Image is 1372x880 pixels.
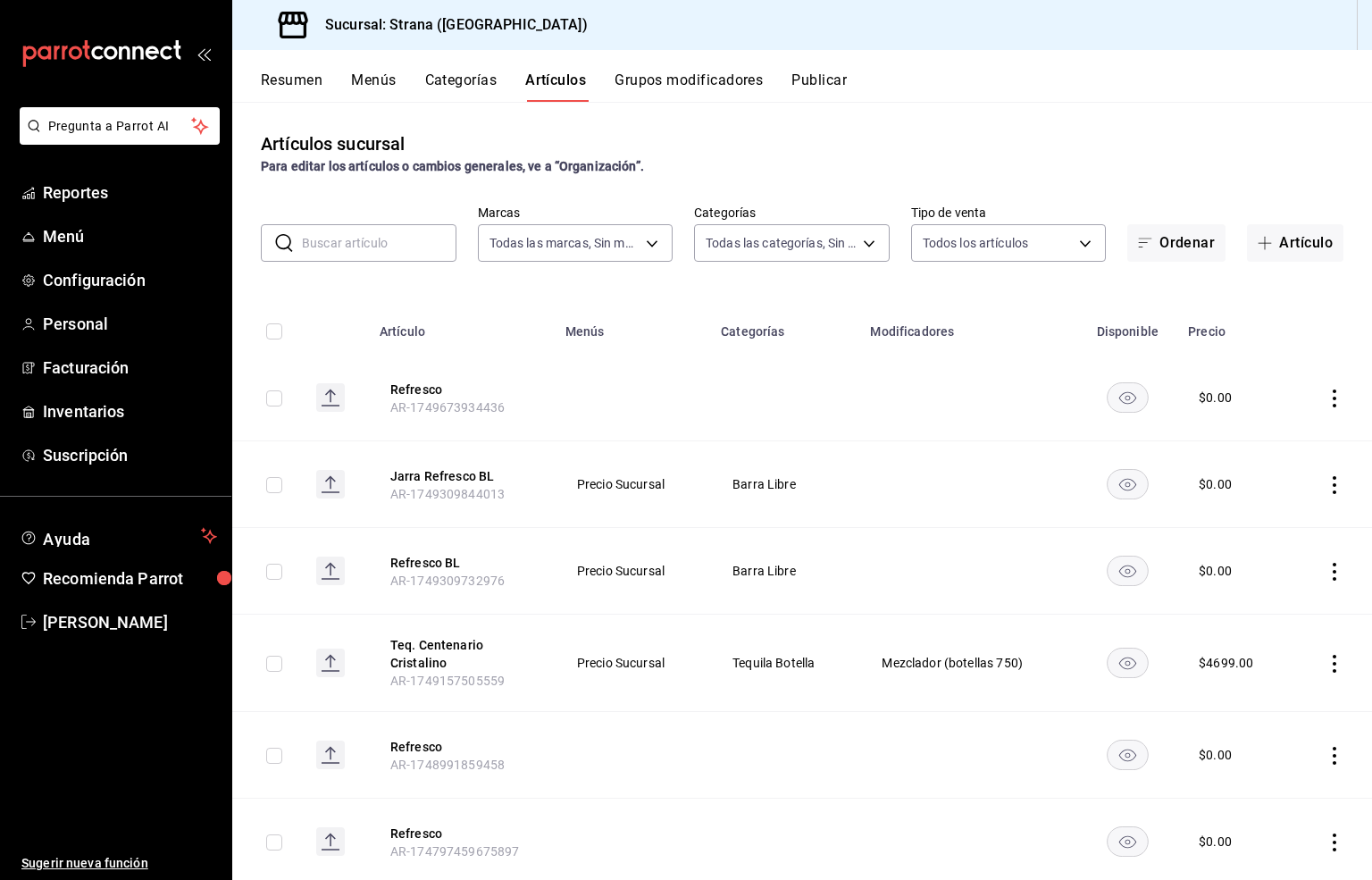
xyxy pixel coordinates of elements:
button: availability-product [1107,648,1149,678]
input: Buscar artículo [302,225,456,261]
h3: Sucursal: Strana ([GEOGRAPHIC_DATA]) [311,14,588,36]
button: Categorías [425,71,498,102]
button: Artículos [525,71,586,102]
th: Precio [1177,298,1292,355]
button: actions [1326,476,1343,494]
button: actions [1326,655,1343,673]
button: open_drawer_menu [197,46,211,61]
div: $ 0.00 [1199,562,1232,580]
span: Pregunta a Parrot AI [48,117,192,136]
button: availability-product [1107,740,1149,770]
button: Ordenar [1127,224,1226,262]
div: $ 0.00 [1199,475,1232,493]
label: Tipo de venta [911,206,1107,219]
button: availability-product [1107,556,1149,586]
button: edit-product-location [390,467,533,485]
div: $ 0.00 [1199,746,1232,764]
span: AR-1749157505559 [390,674,505,688]
button: availability-product [1107,382,1149,413]
span: Ayuda [43,525,194,547]
button: Artículo [1247,224,1343,262]
th: Categorías [710,298,859,355]
span: Barra Libre [732,478,837,490]
span: Personal [43,312,217,336]
span: AR-1749309732976 [390,574,505,588]
button: actions [1326,390,1343,407]
button: edit-product-location [390,554,533,572]
button: actions [1326,834,1343,851]
button: Resumen [261,71,322,102]
button: Pregunta a Parrot AI [20,107,220,145]
div: navigation tabs [261,71,1372,102]
button: availability-product [1107,826,1149,857]
span: AR-1748991859458 [390,758,505,772]
div: Artículos sucursal [261,130,405,157]
button: Grupos modificadores [615,71,763,102]
span: Sugerir nueva función [21,854,217,873]
th: Modificadores [859,298,1077,355]
span: Facturación [43,356,217,380]
label: Categorías [694,206,890,219]
span: Recomienda Parrot [43,566,217,591]
span: AR-1749309844013 [390,487,505,501]
span: AR-174797459675897 [390,844,520,859]
button: Menús [351,71,396,102]
strong: Para editar los artículos o cambios generales, ve a “Organización”. [261,159,644,173]
span: Configuración [43,268,217,292]
th: Menús [555,298,710,355]
button: edit-product-location [390,738,533,756]
div: $ 0.00 [1199,389,1232,406]
button: actions [1326,747,1343,765]
span: Barra Libre [732,565,837,577]
span: Todas las categorías, Sin categoría [706,234,857,252]
span: Inventarios [43,399,217,423]
span: Suscripción [43,443,217,467]
span: [PERSON_NAME] [43,610,217,634]
button: edit-product-location [390,825,533,842]
button: edit-product-location [390,381,533,398]
span: Todas las marcas, Sin marca [489,234,640,252]
button: edit-product-location [390,636,533,672]
span: Precio Sucursal [577,565,688,577]
button: availability-product [1107,469,1149,499]
th: Artículo [369,298,555,355]
span: Tequila Botella [732,657,837,669]
span: AR-1749673934436 [390,400,505,415]
label: Marcas [478,206,673,219]
span: Todos los artículos [923,234,1029,252]
span: Precio Sucursal [577,478,688,490]
span: Menú [43,224,217,248]
div: $ 0.00 [1199,833,1232,851]
button: actions [1326,563,1343,581]
div: $ 4699.00 [1199,654,1253,672]
span: Mezclador (botellas 750) [882,657,1055,669]
span: Precio Sucursal [577,657,688,669]
th: Disponible [1077,298,1177,355]
span: Reportes [43,180,217,205]
a: Pregunta a Parrot AI [13,130,220,148]
button: Publicar [791,71,847,102]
